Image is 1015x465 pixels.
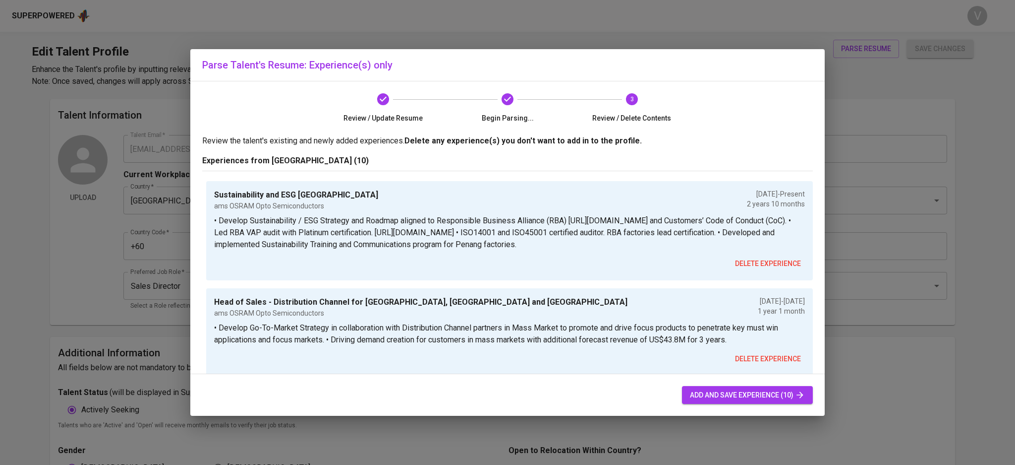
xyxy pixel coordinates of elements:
p: [DATE] - [DATE] [758,296,805,306]
p: Review the talent's existing and newly added experiences. [202,135,813,147]
text: 3 [630,96,633,103]
span: delete experience [735,258,801,270]
span: Review / Update Resume [325,113,442,123]
p: ams OSRAM Opto Semiconductors [214,201,378,211]
button: delete experience [731,255,805,273]
p: • Develop Go-To-Market Strategy in collaboration with Distribution Channel partners in Mass Marke... [214,322,805,346]
span: delete experience [735,353,801,365]
button: delete experience [731,350,805,368]
p: • Develop Sustainability / ESG Strategy and Roadmap aligned to Responsible Business Alliance (RBA... [214,215,805,251]
p: 2 years 10 months [747,199,805,209]
span: add and save experience (10) [690,389,805,401]
b: Delete any experience(s) you don't want to add in to the profile. [404,136,642,145]
span: Review / Delete Contents [573,113,690,123]
p: [DATE] - Present [747,189,805,199]
p: Head of Sales - Distribution Channel for [GEOGRAPHIC_DATA], [GEOGRAPHIC_DATA] and [GEOGRAPHIC_DATA] [214,296,627,308]
span: Begin Parsing... [450,113,566,123]
h6: Parse Talent's Resume: Experience(s) only [202,57,813,73]
p: Sustainability and ESG [GEOGRAPHIC_DATA] [214,189,378,201]
p: ams OSRAM Opto Semiconductors [214,308,627,318]
button: add and save experience (10) [682,386,813,404]
p: 1 year 1 month [758,306,805,316]
p: Experiences from [GEOGRAPHIC_DATA] (10) [202,155,813,167]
